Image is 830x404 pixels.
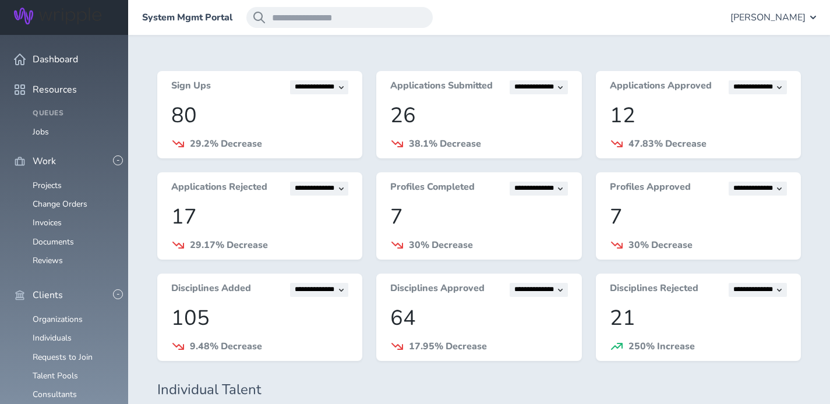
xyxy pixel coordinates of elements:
a: Organizations [33,314,83,325]
span: 9.48% Decrease [190,340,262,353]
button: [PERSON_NAME] [730,7,816,28]
a: Requests to Join [33,352,93,363]
span: 29.17% Decrease [190,239,268,251]
span: Dashboard [33,54,78,65]
span: 38.1% Decrease [409,137,481,150]
a: Change Orders [33,199,87,210]
span: [PERSON_NAME] [730,12,806,23]
a: Individuals [33,332,72,343]
h3: Applications Rejected [171,182,267,196]
span: Clients [33,290,63,300]
span: 30% Decrease [628,239,693,251]
span: Work [33,156,56,166]
h3: Applications Submitted [390,80,493,94]
h3: Disciplines Added [171,283,251,297]
a: Consultants [33,389,77,400]
h3: Sign Ups [171,80,211,94]
h4: Queues [33,109,114,118]
a: Documents [33,236,74,247]
p: 105 [171,306,348,330]
h3: Disciplines Approved [390,283,485,297]
a: Projects [33,180,62,191]
img: Wripple [14,8,101,24]
p: 17 [171,205,348,229]
h3: Applications Approved [610,80,712,94]
a: Talent Pools [33,370,78,381]
button: - [113,289,123,299]
p: 12 [610,104,787,127]
span: 29.2% Decrease [190,137,262,150]
p: 21 [610,306,787,330]
h3: Profiles Completed [390,182,475,196]
p: 7 [610,205,787,229]
a: Jobs [33,126,49,137]
span: 250% Increase [628,340,695,353]
a: System Mgmt Portal [142,12,232,23]
h3: Disciplines Rejected [610,283,698,297]
a: Invoices [33,217,62,228]
span: 47.83% Decrease [628,137,707,150]
h3: Profiles Approved [610,182,691,196]
span: Resources [33,84,77,95]
p: 7 [390,205,567,229]
p: 64 [390,306,567,330]
h1: Individual Talent [157,382,801,398]
p: 26 [390,104,567,127]
span: 17.95% Decrease [409,340,487,353]
span: 30% Decrease [409,239,473,251]
a: Reviews [33,255,63,266]
button: - [113,155,123,165]
p: 80 [171,104,348,127]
